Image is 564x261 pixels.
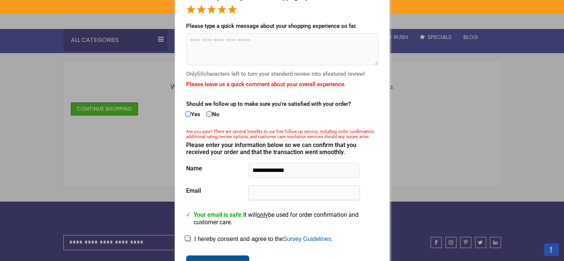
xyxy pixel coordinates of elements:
[186,208,378,226] p: It will be used for order confirmation and customer care.
[186,141,378,156] div: Please enter your information below so we can confirm that you received your order and that the t...
[326,71,365,77] span: featured review!
[186,71,378,77] div: Only characters left to turn your standard review into a
[207,111,220,118] label: No
[186,23,378,29] div: Please type a quick message about your shopping experience so far.
[194,211,243,218] span: Your email is safe.
[186,111,191,116] input: Yes
[186,101,378,107] div: Should we follow up to make sure you're satisfied with your order?
[186,159,378,178] div: Name
[186,81,378,88] div: Please leave us a quick comment about your overall experience.
[207,111,212,116] input: No
[283,236,333,242] a: Survey Guidelines.
[186,129,378,141] div: Are you sure? There are several benefits to our free follow up service, including order confirmat...
[197,71,204,77] span: 50
[186,182,378,204] div: Email
[194,236,333,242] label: I hereby consent and agree to the
[186,111,200,118] label: Yes
[257,211,268,218] u: only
